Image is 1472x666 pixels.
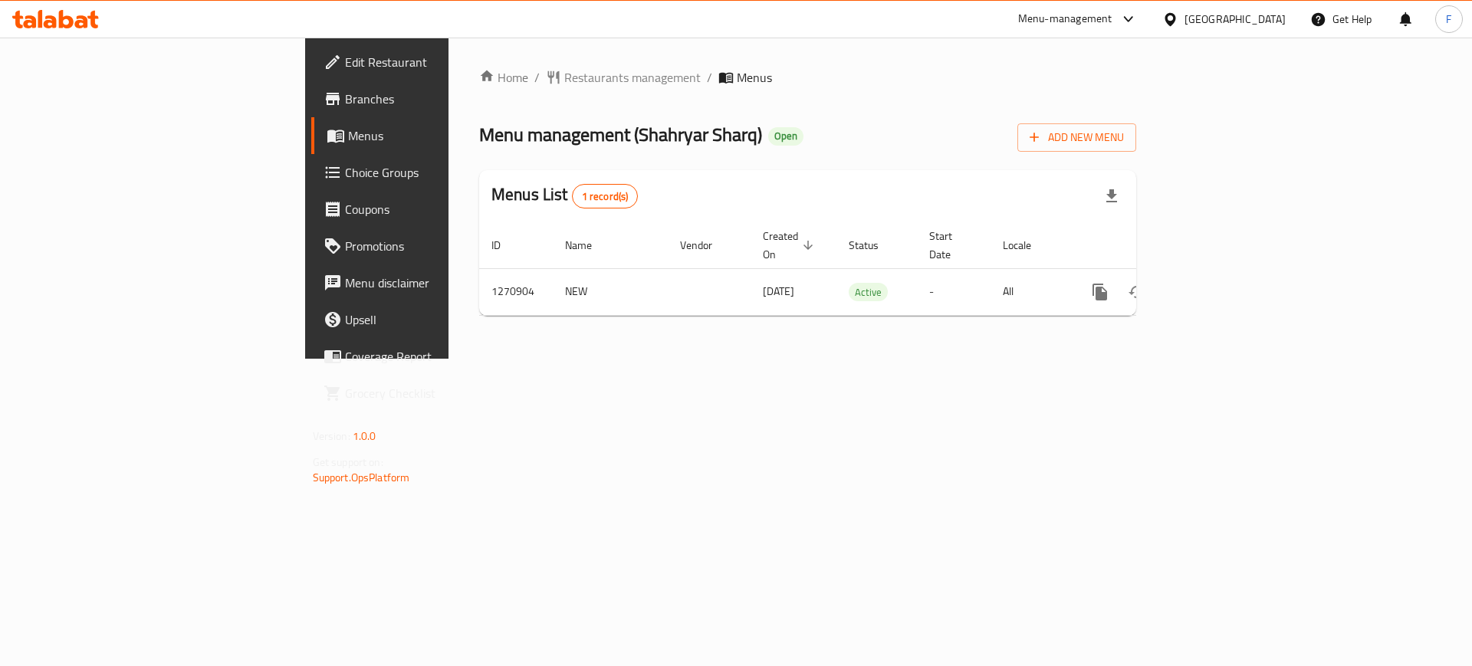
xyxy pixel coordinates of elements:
span: Menu disclaimer [345,274,539,292]
button: more [1082,274,1119,310]
span: Choice Groups [345,163,539,182]
span: Edit Restaurant [345,53,539,71]
span: Status [849,236,899,254]
a: Choice Groups [311,154,551,191]
span: Branches [345,90,539,108]
table: enhanced table [479,222,1241,316]
td: All [991,268,1069,315]
a: Coverage Report [311,338,551,375]
span: Vendor [680,236,732,254]
a: Menu disclaimer [311,264,551,301]
a: Restaurants management [546,68,701,87]
div: [GEOGRAPHIC_DATA] [1184,11,1286,28]
div: Menu-management [1018,10,1112,28]
a: Branches [311,80,551,117]
span: Menus [737,68,772,87]
div: Export file [1093,178,1130,215]
span: Active [849,284,888,301]
span: Start Date [929,227,972,264]
button: Change Status [1119,274,1155,310]
span: Version: [313,426,350,446]
span: Locale [1003,236,1051,254]
span: Add New Menu [1030,128,1124,147]
span: Menu management ( Shahryar Sharq ) [479,117,762,152]
span: Coupons [345,200,539,218]
a: Promotions [311,228,551,264]
span: Open [768,130,803,143]
span: Get support on: [313,452,383,472]
td: - [917,268,991,315]
td: NEW [553,268,668,315]
a: Grocery Checklist [311,375,551,412]
div: Open [768,127,803,146]
div: Total records count [572,184,639,208]
span: Created On [763,227,818,264]
span: F [1446,11,1451,28]
a: Coupons [311,191,551,228]
span: Menus [348,126,539,145]
span: ID [491,236,521,254]
h2: Menus List [491,183,638,208]
span: Coverage Report [345,347,539,366]
a: Support.OpsPlatform [313,468,410,487]
li: / [707,68,712,87]
a: Menus [311,117,551,154]
a: Edit Restaurant [311,44,551,80]
a: Upsell [311,301,551,338]
div: Active [849,283,888,301]
span: Promotions [345,237,539,255]
span: Upsell [345,310,539,329]
span: [DATE] [763,281,794,301]
span: Restaurants management [564,68,701,87]
th: Actions [1069,222,1241,269]
span: 1 record(s) [573,189,638,204]
nav: breadcrumb [479,68,1136,87]
button: Add New Menu [1017,123,1136,152]
span: Name [565,236,612,254]
span: Grocery Checklist [345,384,539,402]
span: 1.0.0 [353,426,376,446]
